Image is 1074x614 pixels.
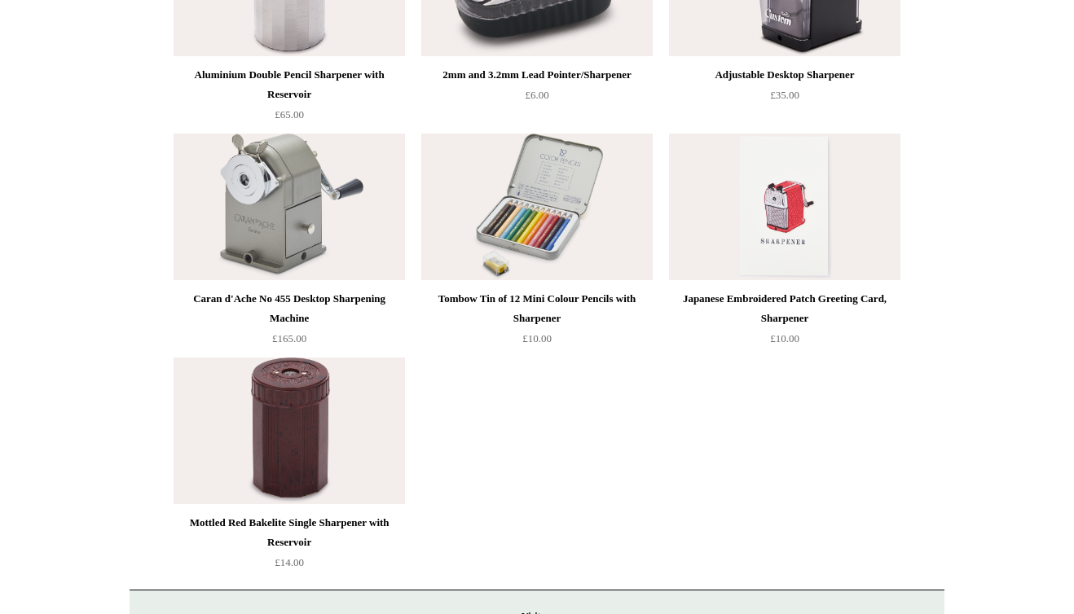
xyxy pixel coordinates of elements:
[272,332,306,344] span: £165.00
[178,65,401,104] div: Aluminium Double Pencil Sharpener with Reservoir
[669,134,900,280] a: Japanese Embroidered Patch Greeting Card, Sharpener Japanese Embroidered Patch Greeting Card, Sha...
[178,513,401,552] div: Mottled Red Bakelite Single Sharpener with Reservoir
[421,65,653,132] a: 2mm and 3.2mm Lead Pointer/Sharpener £6.00
[178,289,401,328] div: Caran d'Ache No 455 Desktop Sharpening Machine
[673,65,896,85] div: Adjustable Desktop Sharpener
[174,289,405,356] a: Caran d'Ache No 455 Desktop Sharpening Machine £165.00
[174,134,405,280] a: Caran d'Ache No 455 Desktop Sharpening Machine Caran d'Ache No 455 Desktop Sharpening Machine
[174,513,405,580] a: Mottled Red Bakelite Single Sharpener with Reservoir £14.00
[669,289,900,356] a: Japanese Embroidered Patch Greeting Card, Sharpener £10.00
[425,289,649,328] div: Tombow Tin of 12 Mini Colour Pencils with Sharpener
[174,65,405,132] a: Aluminium Double Pencil Sharpener with Reservoir £65.00
[669,65,900,132] a: Adjustable Desktop Sharpener £35.00
[174,357,405,504] a: Mottled Red Bakelite Single Sharpener with Reservoir Mottled Red Bakelite Single Sharpener with R...
[673,289,896,328] div: Japanese Embroidered Patch Greeting Card, Sharpener
[525,89,548,101] span: £6.00
[275,556,304,568] span: £14.00
[174,134,405,280] img: Caran d'Ache No 455 Desktop Sharpening Machine
[669,134,900,280] img: Japanese Embroidered Patch Greeting Card, Sharpener
[421,134,653,280] a: Tombow Tin of 12 Mini Colour Pencils with Sharpener Tombow Tin of 12 Mini Colour Pencils with Sha...
[174,357,405,504] img: Mottled Red Bakelite Single Sharpener with Reservoir
[275,108,304,121] span: £65.00
[770,332,799,344] span: £10.00
[421,134,653,280] img: Tombow Tin of 12 Mini Colour Pencils with Sharpener
[425,65,649,85] div: 2mm and 3.2mm Lead Pointer/Sharpener
[421,289,653,356] a: Tombow Tin of 12 Mini Colour Pencils with Sharpener £10.00
[770,89,799,101] span: £35.00
[522,332,552,344] span: £10.00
